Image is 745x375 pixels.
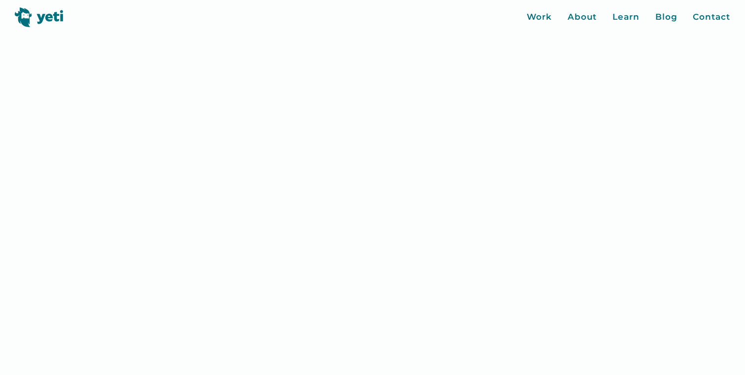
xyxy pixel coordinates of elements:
[693,11,730,24] a: Contact
[568,11,597,24] a: About
[527,11,552,24] a: Work
[655,11,677,24] a: Blog
[612,11,640,24] a: Learn
[15,7,64,27] img: Yeti logo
